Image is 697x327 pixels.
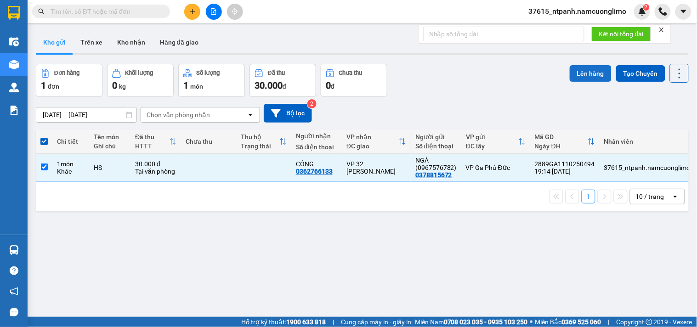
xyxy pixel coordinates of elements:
div: Ghi chú [94,142,126,150]
span: món [190,83,203,90]
div: Nhân viên [604,138,691,145]
div: Khối lượng [125,70,153,76]
span: Kết nối tổng đài [599,29,644,39]
img: warehouse-icon [9,83,19,92]
button: Lên hàng [570,65,612,82]
div: ĐC giao [346,142,399,150]
button: Kết nối tổng đài [592,27,651,41]
span: 0 [112,80,117,91]
div: Trạng thái [241,142,279,150]
button: Tạo Chuyến [616,65,665,82]
th: Toggle SortBy [530,130,600,154]
button: Đơn hàng1đơn [36,64,102,97]
strong: 0369 525 060 [562,318,601,326]
button: Kho nhận [110,31,153,53]
div: Người gửi [415,133,457,141]
th: Toggle SortBy [342,130,411,154]
span: Miền Bắc [535,317,601,327]
th: Toggle SortBy [130,130,181,154]
button: Chưa thu0đ [321,64,387,97]
div: 30.000 đ [135,160,176,168]
div: VP gửi [466,133,518,141]
button: Số lượng1món [178,64,245,97]
div: NGÀ (0967576782) [415,157,457,171]
span: kg [119,83,126,90]
th: Toggle SortBy [461,130,530,154]
span: 30.000 [255,80,283,91]
span: Hỗ trợ kỹ thuật: [241,317,326,327]
span: search [38,8,45,15]
div: Số điện thoại [296,143,337,151]
div: Đã thu [135,133,169,141]
span: notification [10,287,18,296]
img: icon-new-feature [638,7,646,16]
svg: open [672,193,679,200]
div: HS [94,164,126,171]
span: 0 [326,80,331,91]
div: ĐC lấy [466,142,518,150]
div: HTTT [135,142,169,150]
div: 0378815672 [415,171,452,179]
span: 37615_ntpanh.namcuonglimo [521,6,634,17]
strong: 1900 633 818 [286,318,326,326]
span: 1 [41,80,46,91]
svg: open [247,111,254,118]
span: đơn [48,83,59,90]
input: Tìm tên, số ĐT hoặc mã đơn [51,6,159,17]
span: Miền Nam [415,317,528,327]
div: 0362766133 [296,168,333,175]
button: Khối lượng0kg [107,64,174,97]
div: 1 món [57,160,85,168]
div: Tên món [94,133,126,141]
div: Thu hộ [241,133,279,141]
span: copyright [646,319,652,325]
div: CÔNG [296,160,337,168]
span: close [658,27,665,33]
div: Đã thu [268,70,285,76]
span: | [608,317,610,327]
div: Tại văn phòng [135,168,176,175]
div: Chọn văn phòng nhận [147,110,210,119]
div: VP 32 [PERSON_NAME] [346,160,406,175]
span: đ [283,83,286,90]
button: 1 [582,190,595,203]
div: Số điện thoại [415,142,457,150]
div: 37615_ntpanh.namcuonglimo [604,164,691,171]
button: aim [227,4,243,20]
div: Khác [57,168,85,175]
img: warehouse-icon [9,245,19,255]
div: 10 / trang [636,192,664,201]
img: logo-vxr [8,6,20,20]
span: file-add [210,8,217,15]
button: file-add [206,4,222,20]
span: Cung cấp máy in - giấy in: [341,317,413,327]
span: | [333,317,334,327]
input: Select a date range. [36,107,136,122]
span: đ [331,83,334,90]
button: caret-down [675,4,691,20]
button: Bộ lọc [264,104,312,123]
div: Số lượng [197,70,220,76]
span: message [10,308,18,316]
div: Người nhận [296,132,337,140]
div: VP nhận [346,133,399,141]
img: phone-icon [659,7,667,16]
span: question-circle [10,266,18,275]
div: Chưa thu [186,138,232,145]
span: aim [232,8,238,15]
sup: 2 [643,4,650,11]
div: 19:14 [DATE] [535,168,595,175]
img: warehouse-icon [9,37,19,46]
div: Mã GD [535,133,588,141]
div: 2889GA1110250494 [535,160,595,168]
img: warehouse-icon [9,60,19,69]
div: Ngày ĐH [535,142,588,150]
button: Đã thu30.000đ [249,64,316,97]
img: solution-icon [9,106,19,115]
strong: 0708 023 035 - 0935 103 250 [444,318,528,326]
div: VP Ga Phủ Đức [466,164,526,171]
sup: 2 [307,99,317,108]
span: 2 [645,4,648,11]
button: Trên xe [73,31,110,53]
button: Hàng đã giao [153,31,206,53]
